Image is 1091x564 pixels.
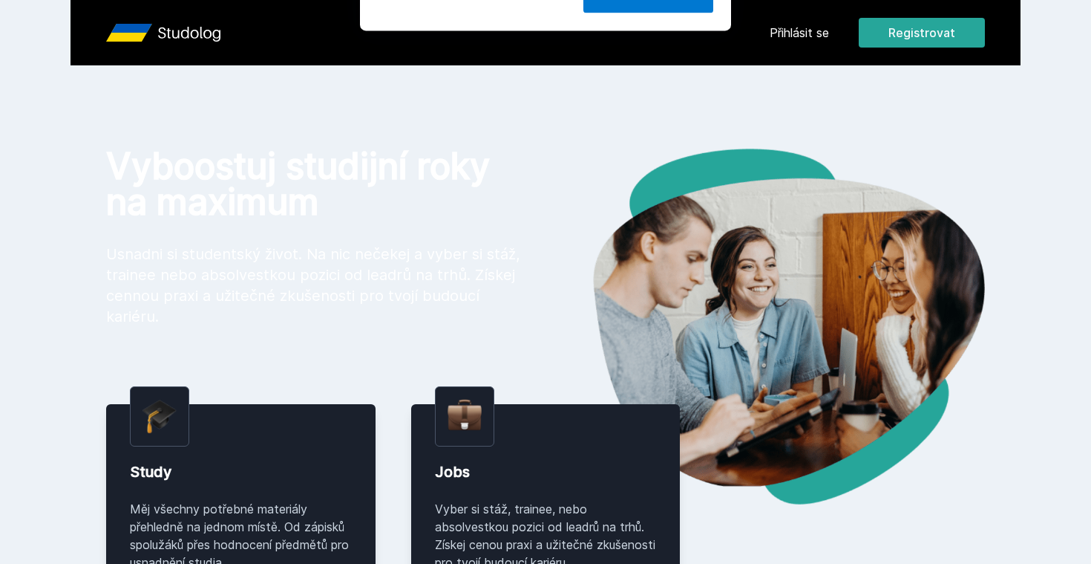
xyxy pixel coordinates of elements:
h1: Vyboostuj studijní roky na maximum [106,149,522,220]
div: Jobs [435,461,657,482]
button: Jasně, jsem pro [583,77,713,114]
img: graduation-cap.png [142,399,177,434]
img: notification icon [378,18,437,77]
div: [PERSON_NAME] dostávat tipy ohledně studia, nových testů, hodnocení učitelů a předmětů? [437,18,713,52]
button: Ne [522,77,575,114]
p: Usnadni si studentský život. Na nic nečekej a vyber si stáž, trainee nebo absolvestkou pozici od ... [106,244,522,327]
img: briefcase.png [448,396,482,434]
img: hero.png [545,149,985,505]
div: Study [130,461,352,482]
